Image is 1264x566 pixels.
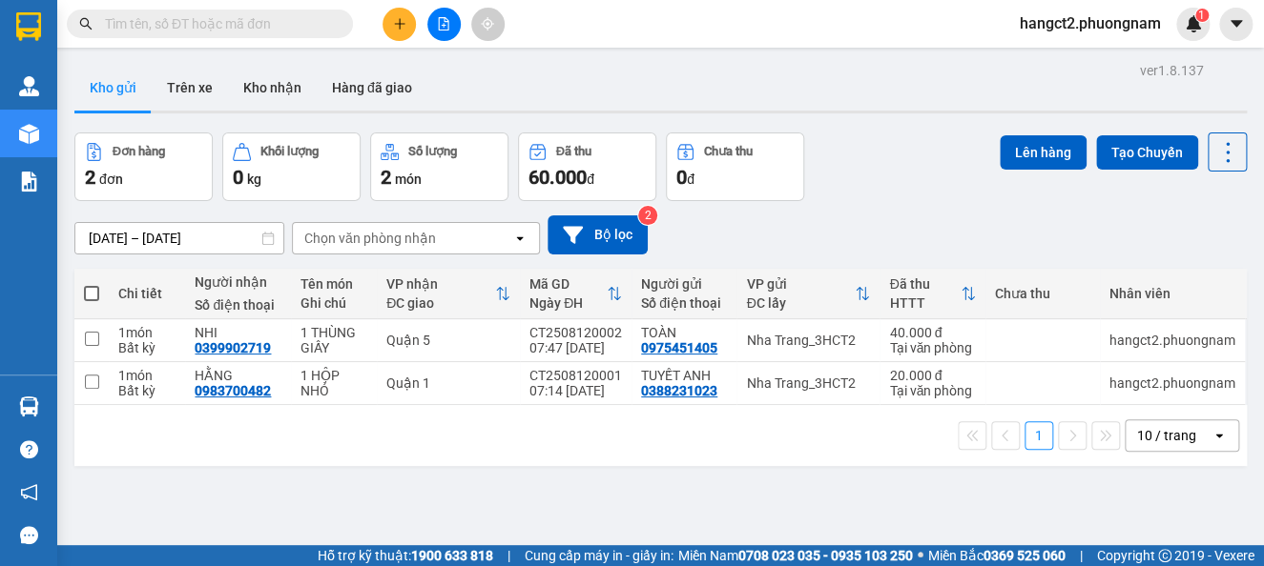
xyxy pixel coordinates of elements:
strong: 0708 023 035 - 0935 103 250 [738,548,913,563]
div: hangct2.phuongnam [1109,333,1235,348]
div: TUYẾT ANH [641,368,727,383]
span: aim [481,17,494,30]
div: NHI [195,325,280,340]
div: 0399902719 [195,340,271,355]
div: TOÀN [641,325,727,340]
div: 07:47 [DATE] [529,340,622,355]
button: file-add [427,8,461,41]
button: Tạo Chuyến [1096,135,1198,170]
span: caret-down [1228,15,1245,32]
button: plus [383,8,416,41]
th: Toggle SortBy [880,269,984,319]
div: Số điện thoại [195,297,280,313]
button: Hàng đã giao [317,65,427,111]
span: 2 [381,166,391,189]
button: Khối lượng0kg [222,132,361,201]
div: 0983700482 [195,383,271,398]
div: Khối lượng [260,145,319,158]
button: Trên xe [152,65,228,111]
div: Quận 1 [386,375,510,391]
div: Mã GD [529,276,607,292]
button: Chưa thu0đ [666,132,804,201]
div: hangct2.phuongnam [1109,375,1235,391]
span: copyright [1158,549,1171,562]
span: notification [20,483,38,501]
button: Đơn hàng2đơn [74,132,213,201]
div: Ngày ĐH [529,295,607,311]
div: Tại văn phòng [889,383,975,398]
span: 60.000 [528,166,587,189]
div: 1 món [118,325,176,340]
input: Select a date range. [75,223,283,253]
button: Lên hàng [1000,135,1087,170]
div: Chọn văn phòng nhận [304,229,436,248]
span: món [395,172,422,187]
div: 07:14 [DATE] [529,383,622,398]
button: Bộ lọc [548,215,648,254]
div: Đã thu [556,145,591,158]
div: 0975451405 [641,340,717,355]
span: kg [247,172,261,187]
span: plus [393,17,406,30]
div: ĐC giao [386,295,495,311]
svg: open [512,231,528,246]
div: Đã thu [889,276,960,292]
div: 40.000 đ [889,325,975,340]
div: HTTT [889,295,960,311]
div: CT2508120002 [529,325,622,340]
div: Quận 5 [386,333,510,348]
div: CT2508120001 [529,368,622,383]
div: Tại văn phòng [889,340,975,355]
span: đ [687,172,694,187]
span: | [1080,545,1083,566]
div: 1 món [118,368,176,383]
button: aim [471,8,505,41]
img: warehouse-icon [19,76,39,96]
span: 0 [233,166,243,189]
div: Tên món [300,276,368,292]
div: 10 / trang [1137,426,1196,445]
span: search [79,17,93,30]
strong: 0369 525 060 [984,548,1066,563]
button: Số lượng2món [370,132,508,201]
sup: 2 [638,206,657,225]
div: 1 THÙNG GIẤY [300,325,368,355]
div: VP gửi [746,276,855,292]
span: Cung cấp máy in - giấy in: [525,545,673,566]
div: VP nhận [386,276,495,292]
div: Đơn hàng [113,145,165,158]
div: Số lượng [408,145,457,158]
img: warehouse-icon [19,396,39,416]
div: 0388231023 [641,383,717,398]
span: | [508,545,510,566]
button: 1 [1025,421,1053,450]
div: Nha Trang_3HCT2 [746,333,870,348]
div: Bất kỳ [118,340,176,355]
div: Số điện thoại [641,295,727,311]
div: ver 1.8.137 [1140,60,1204,81]
span: đơn [99,172,123,187]
span: file-add [437,17,450,30]
th: Toggle SortBy [736,269,880,319]
div: Nhân viên [1109,286,1235,301]
span: 0 [676,166,687,189]
th: Toggle SortBy [377,269,520,319]
span: Miền Nam [678,545,913,566]
span: question-circle [20,440,38,458]
img: logo-vxr [16,12,41,41]
button: caret-down [1219,8,1253,41]
svg: open [1212,428,1227,443]
img: warehouse-icon [19,124,39,144]
div: Người nhận [195,274,280,290]
div: HẰNG [195,368,280,383]
div: Chưa thu [995,286,1090,301]
img: solution-icon [19,172,39,192]
div: Bất kỳ [118,383,176,398]
div: 20.000 đ [889,368,975,383]
img: icon-new-feature [1185,15,1202,32]
span: đ [587,172,594,187]
button: Kho gửi [74,65,152,111]
input: Tìm tên, số ĐT hoặc mã đơn [105,13,330,34]
div: ĐC lấy [746,295,855,311]
div: Nha Trang_3HCT2 [746,375,870,391]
